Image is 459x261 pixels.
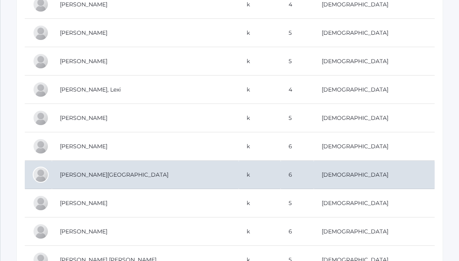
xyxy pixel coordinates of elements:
td: [PERSON_NAME] [52,19,239,47]
td: [DEMOGRAPHIC_DATA] [314,47,435,76]
td: [PERSON_NAME], Lexi [52,76,239,104]
td: [DEMOGRAPHIC_DATA] [314,19,435,47]
td: [DEMOGRAPHIC_DATA] [314,161,435,189]
td: [DEMOGRAPHIC_DATA] [314,104,435,132]
td: 6 [281,132,314,161]
td: [PERSON_NAME] [52,47,239,76]
td: k [239,161,280,189]
td: k [239,217,280,246]
td: 5 [281,47,314,76]
div: Cole McCollum [33,195,49,211]
td: [DEMOGRAPHIC_DATA] [314,189,435,217]
td: 4 [281,76,314,104]
td: [PERSON_NAME] [52,189,239,217]
td: k [239,132,280,161]
div: Christopher Ip [33,53,49,69]
td: 6 [281,161,314,189]
td: 5 [281,104,314,132]
td: [PERSON_NAME] [52,217,239,246]
td: k [239,19,280,47]
div: Lexi Judy [33,82,49,98]
td: [DEMOGRAPHIC_DATA] [314,217,435,246]
td: 6 [281,217,314,246]
td: [PERSON_NAME] [52,132,239,161]
div: Vincent Scrudato [33,223,49,239]
div: Frances Leidenfrost [33,110,49,126]
td: [PERSON_NAME][GEOGRAPHIC_DATA] [52,161,239,189]
td: k [239,104,280,132]
td: k [239,76,280,104]
td: k [239,47,280,76]
div: Corbin Intlekofer [33,25,49,41]
td: [DEMOGRAPHIC_DATA] [314,76,435,104]
td: [DEMOGRAPHIC_DATA] [314,132,435,161]
td: 5 [281,189,314,217]
div: Colton Maurer [33,138,49,154]
td: 5 [281,19,314,47]
td: k [239,189,280,217]
div: Savannah Maurer [33,167,49,183]
td: [PERSON_NAME] [52,104,239,132]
